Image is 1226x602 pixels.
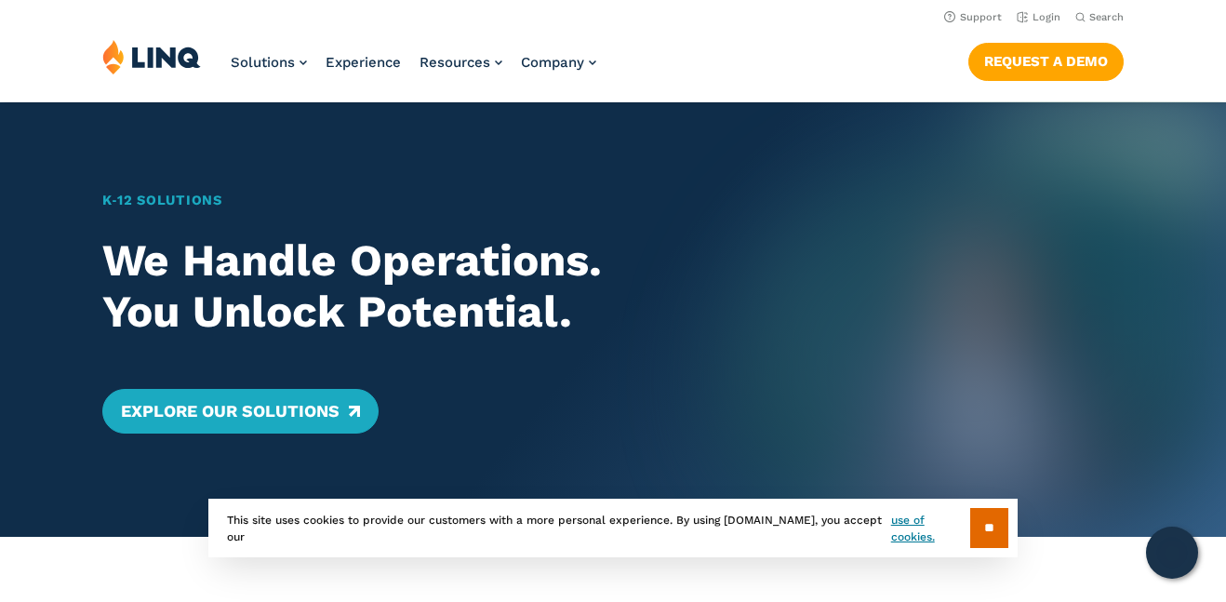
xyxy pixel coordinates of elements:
button: Open Search Bar [1075,10,1124,24]
a: Solutions [231,54,307,71]
a: Company [521,54,596,71]
span: Solutions [231,54,295,71]
button: Hello, have a question? Let’s chat. [1146,527,1198,579]
nav: Primary Navigation [231,39,596,100]
span: Company [521,54,584,71]
a: use of cookies. [891,512,970,545]
a: Explore Our Solutions [102,389,379,434]
a: Resources [420,54,502,71]
span: Search [1089,11,1124,23]
span: Resources [420,54,490,71]
a: Experience [326,54,401,71]
a: Support [944,11,1002,23]
h1: K‑12 Solutions [102,191,665,211]
a: Login [1017,11,1060,23]
h2: We Handle Operations. You Unlock Potential. [102,235,665,337]
img: LINQ | K‑12 Software [102,39,201,74]
img: Home Banner [715,102,1226,537]
nav: Button Navigation [968,39,1124,80]
div: This site uses cookies to provide our customers with a more personal experience. By using [DOMAIN... [208,499,1018,557]
a: Request a Demo [968,43,1124,80]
